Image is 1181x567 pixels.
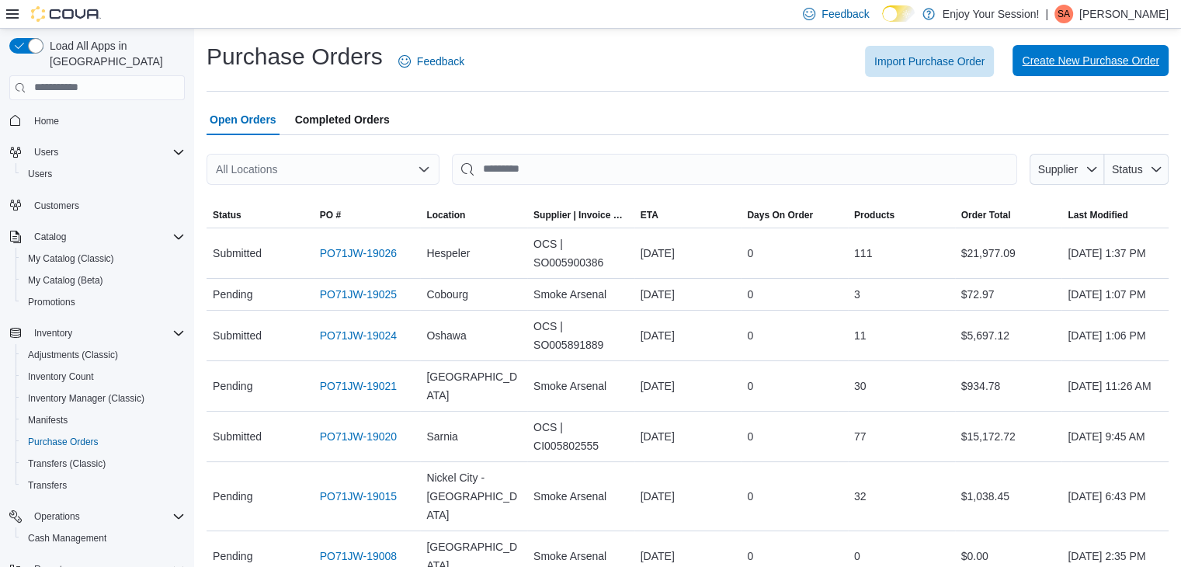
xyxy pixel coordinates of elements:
span: 0 [747,244,753,263]
span: Completed Orders [295,104,390,135]
button: Open list of options [418,163,430,176]
span: Dark Mode [882,22,883,23]
div: [DATE] 1:07 PM [1061,279,1169,310]
span: Promotions [22,293,185,311]
span: My Catalog (Beta) [22,271,185,290]
p: Enjoy Your Session! [943,5,1040,23]
button: Purchase Orders [16,431,191,453]
span: 111 [854,244,872,263]
button: My Catalog (Classic) [16,248,191,270]
span: 0 [747,326,753,345]
button: Customers [3,194,191,217]
button: ETA [634,203,742,228]
span: 32 [854,487,867,506]
span: Open Orders [210,104,276,135]
span: Home [34,115,59,127]
span: Pending [213,487,252,506]
h1: Purchase Orders [207,41,383,72]
button: Inventory [3,322,191,344]
span: Pending [213,547,252,565]
span: My Catalog (Classic) [22,249,185,268]
span: Transfers (Classic) [28,457,106,470]
span: SA [1058,5,1070,23]
span: Inventory Manager (Classic) [28,392,144,405]
span: Cobourg [426,285,468,304]
button: Users [16,163,191,185]
div: Location [426,209,465,221]
button: Days On Order [741,203,848,228]
button: Order Total [955,203,1062,228]
a: Adjustments (Classic) [22,346,124,364]
button: Promotions [16,291,191,313]
span: 30 [854,377,867,395]
div: $72.97 [955,279,1062,310]
button: PO # [314,203,421,228]
div: Smoke Arsenal [527,370,634,402]
button: Create New Purchase Order [1013,45,1169,76]
span: Import Purchase Order [874,54,985,69]
span: Inventory Count [22,367,185,386]
span: Oshawa [426,326,466,345]
span: Purchase Orders [28,436,99,448]
span: Users [28,143,185,162]
button: Status [1104,154,1169,185]
div: [DATE] [634,238,742,269]
button: Last Modified [1061,203,1169,228]
button: Import Purchase Order [865,46,994,77]
div: Smoke Arsenal [527,279,634,310]
a: Promotions [22,293,82,311]
span: Load All Apps in [GEOGRAPHIC_DATA] [43,38,185,69]
span: Operations [28,507,185,526]
a: PO71JW-19020 [320,427,397,446]
button: Supplier [1030,154,1104,185]
a: Transfers [22,476,73,495]
span: 77 [854,427,867,446]
span: Manifests [28,414,68,426]
a: My Catalog (Classic) [22,249,120,268]
a: PO71JW-19008 [320,547,397,565]
span: 0 [854,547,860,565]
span: Sarnia [426,427,457,446]
div: [DATE] [634,370,742,402]
span: Inventory [28,324,185,343]
span: Inventory Count [28,370,94,383]
a: PO71JW-19015 [320,487,397,506]
span: Order Total [961,209,1011,221]
div: [DATE] [634,481,742,512]
a: Inventory Count [22,367,100,386]
button: Products [848,203,955,228]
a: My Catalog (Beta) [22,271,109,290]
button: Adjustments (Classic) [16,344,191,366]
button: Inventory Manager (Classic) [16,388,191,409]
a: PO71JW-19026 [320,244,397,263]
span: Days On Order [747,209,813,221]
span: Users [22,165,185,183]
p: | [1045,5,1048,23]
span: Pending [213,285,252,304]
span: ETA [641,209,658,221]
span: Supplier [1038,163,1078,176]
button: Inventory [28,324,78,343]
span: 3 [854,285,860,304]
a: Customers [28,197,85,215]
span: Manifests [22,411,185,430]
span: Catalog [34,231,66,243]
div: OCS | SO005900386 [527,228,634,278]
span: Feedback [417,54,464,69]
span: Adjustments (Classic) [22,346,185,364]
a: Manifests [22,411,74,430]
span: Feedback [821,6,869,22]
div: $15,172.72 [955,421,1062,452]
span: 0 [747,377,753,395]
img: Cova [31,6,101,22]
button: My Catalog (Beta) [16,270,191,291]
div: [DATE] 9:45 AM [1061,421,1169,452]
a: Purchase Orders [22,433,105,451]
span: Status [1112,163,1143,176]
button: Operations [3,506,191,527]
span: Last Modified [1068,209,1127,221]
span: Operations [34,510,80,523]
input: This is a search bar. After typing your query, hit enter to filter the results lower in the page. [452,154,1017,185]
span: My Catalog (Beta) [28,274,103,287]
